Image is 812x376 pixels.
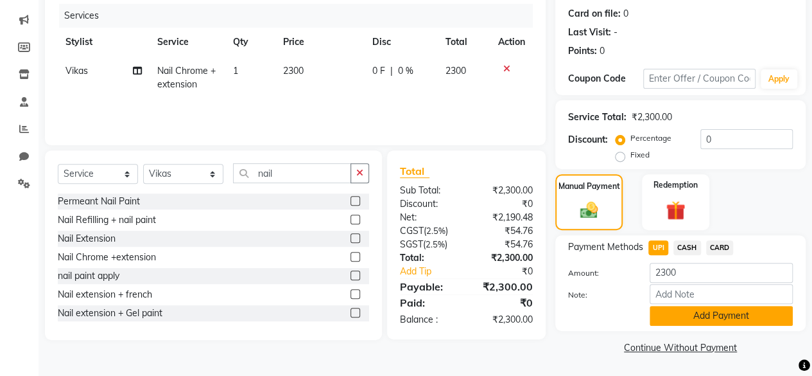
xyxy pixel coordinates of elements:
[59,4,542,28] div: Services
[574,200,604,220] img: _cash.svg
[372,64,385,78] span: 0 F
[558,341,803,355] a: Continue Without Payment
[650,306,793,326] button: Add Payment
[390,295,467,310] div: Paid:
[58,195,140,208] div: Permeant Nail Paint
[58,232,116,246] div: Nail Extension
[466,224,542,238] div: ₹54.76
[426,239,445,249] span: 2.5%
[390,251,467,265] div: Total:
[623,7,628,21] div: 0
[58,28,150,57] th: Stylist
[400,165,429,178] span: Total
[490,28,533,57] th: Action
[630,149,650,161] label: Fixed
[648,240,668,255] span: UPI
[630,132,671,144] label: Percentage
[225,28,275,57] th: Qty
[400,225,424,237] span: CGST
[58,213,156,227] div: Nail Refilling + nail paint
[150,28,225,57] th: Service
[650,284,793,304] input: Add Note
[438,28,490,57] th: Total
[466,295,542,310] div: ₹0
[390,238,467,251] div: ( )
[479,265,542,278] div: ₹0
[614,26,618,39] div: -
[568,72,643,85] div: Coupon Code
[390,211,467,224] div: Net:
[157,65,216,90] span: Nail Chrome +extension
[466,184,542,197] div: ₹2,300.00
[233,65,238,76] span: 1
[643,69,756,89] input: Enter Offer / Coupon Code
[660,199,691,222] img: _gift.svg
[653,179,698,191] label: Redemption
[390,313,467,327] div: Balance :
[568,240,643,254] span: Payment Methods
[58,269,119,283] div: nail paint apply
[558,181,620,192] label: Manual Payment
[58,307,162,320] div: Nail extension + Gel paint
[58,288,152,301] div: Nail extension + french
[558,289,640,301] label: Note:
[275,28,365,57] th: Price
[558,267,640,279] label: Amount:
[632,111,672,124] div: ₹2,300.00
[466,238,542,251] div: ₹54.76
[390,224,467,238] div: ( )
[466,251,542,265] div: ₹2,300.00
[365,28,438,57] th: Disc
[445,65,466,76] span: 2300
[673,240,701,255] span: CASH
[390,265,479,278] a: Add Tip
[466,197,542,211] div: ₹0
[466,313,542,327] div: ₹2,300.00
[390,279,467,294] div: Payable:
[466,279,542,294] div: ₹2,300.00
[568,111,626,124] div: Service Total:
[568,133,608,147] div: Discount:
[398,64,413,78] span: 0 %
[600,44,605,58] div: 0
[400,238,423,250] span: SGST
[426,226,445,236] span: 2.5%
[568,44,597,58] div: Points:
[390,197,467,211] div: Discount:
[568,7,621,21] div: Card on file:
[568,26,611,39] div: Last Visit:
[466,211,542,224] div: ₹2,190.48
[233,163,351,183] input: Search or Scan
[283,65,304,76] span: 2300
[650,263,793,283] input: Amount
[390,184,467,197] div: Sub Total:
[390,64,393,78] span: |
[58,251,156,264] div: Nail Chrome +extension
[65,65,88,76] span: ⁠Vikas
[706,240,734,255] span: CARD
[761,69,797,89] button: Apply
